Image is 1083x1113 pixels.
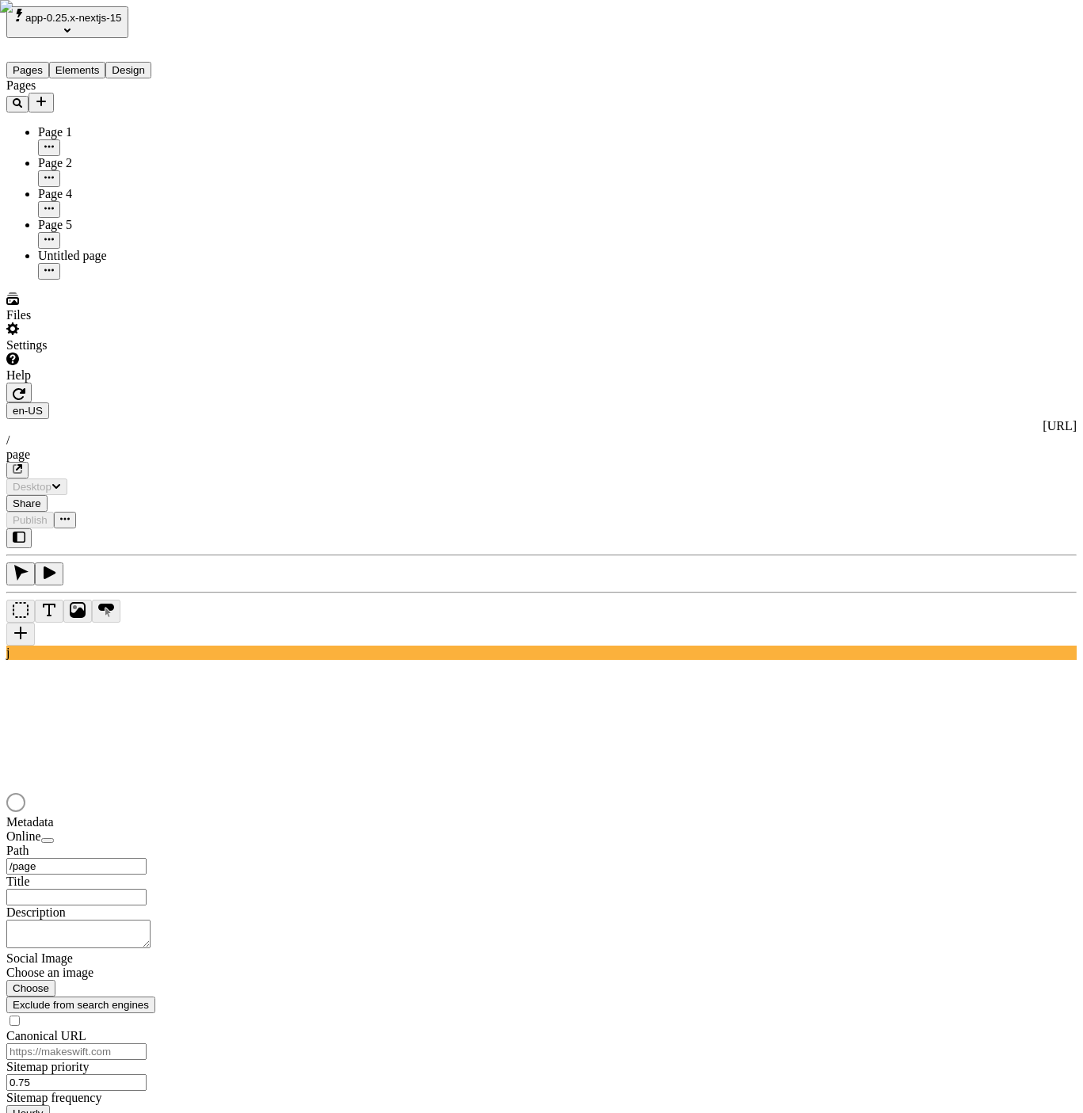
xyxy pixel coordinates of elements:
[6,980,55,997] button: Choose
[6,997,155,1013] button: Exclude from search engines
[6,951,73,965] span: Social Image
[6,1060,89,1073] span: Sitemap priority
[6,905,66,919] span: Description
[6,1043,147,1060] input: https://makeswift.com
[6,966,196,980] div: Choose an image
[6,1029,86,1042] span: Canonical URL
[6,829,41,843] span: Online
[6,875,30,888] span: Title
[6,1091,101,1104] span: Sitemap frequency
[13,982,49,994] span: Choose
[6,844,29,857] span: Path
